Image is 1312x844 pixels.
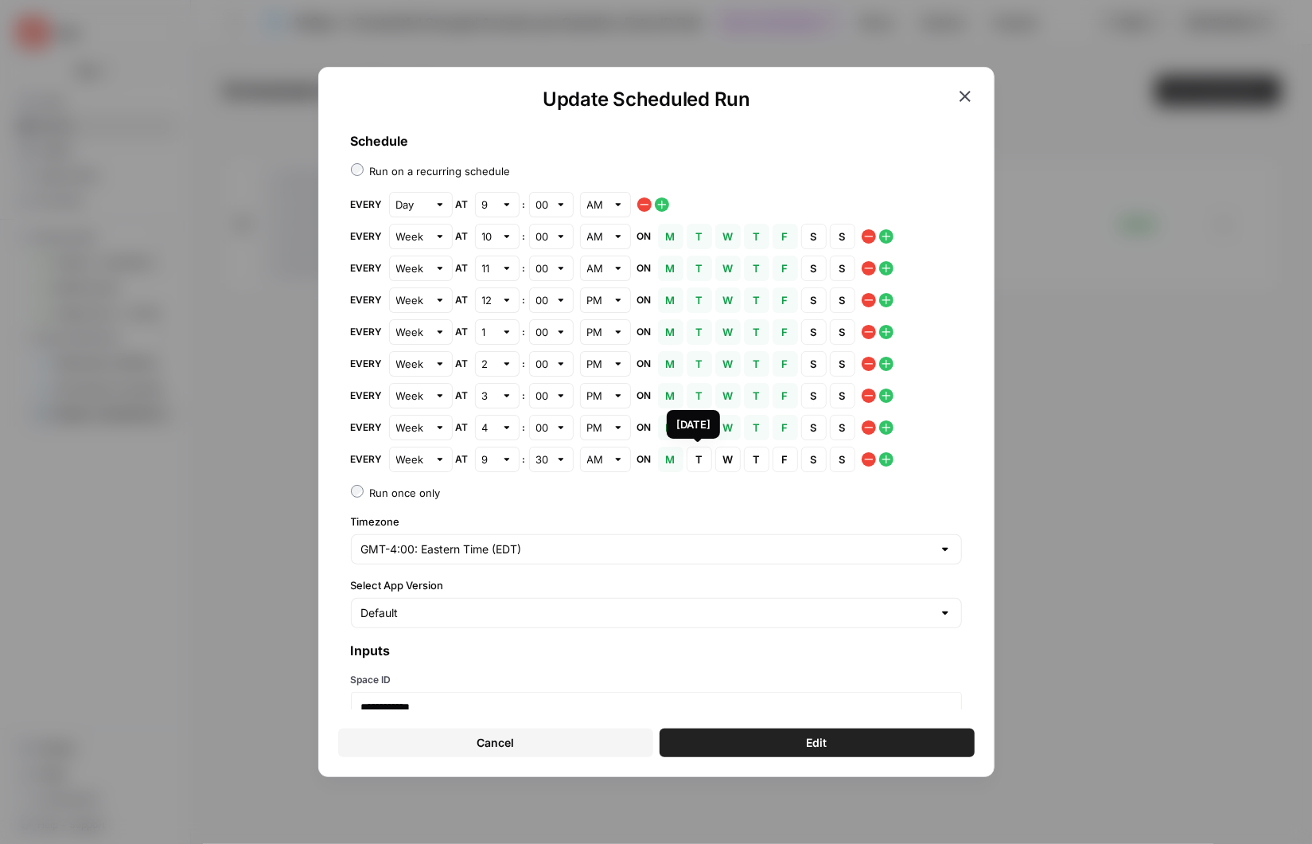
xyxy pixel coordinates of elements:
button: M [658,351,683,377]
input: 00 [536,420,549,436]
span: T [752,420,761,436]
input: Week [396,451,428,467]
input: 2 [482,356,495,372]
button: M [658,415,683,440]
input: PM [587,388,606,404]
span: S [838,292,847,308]
span: : [523,261,526,275]
input: Week [396,292,428,308]
button: F [773,256,798,281]
button: F [773,383,798,408]
span: W [723,388,733,404]
input: Week [396,420,428,436]
input: 4 [482,420,495,436]
button: W [715,256,741,281]
span: S [809,356,819,372]
span: T [752,356,761,372]
span: F [781,260,790,276]
span: S [838,420,847,436]
button: S [830,287,855,313]
button: M [658,319,683,345]
span: M [666,420,675,436]
span: Every [351,293,383,307]
span: T [752,451,761,467]
span: S [838,324,847,340]
span: Every [351,389,383,403]
span: F [781,324,790,340]
button: T [687,447,712,472]
span: Every [351,229,383,244]
span: at [456,389,469,403]
input: 11 [482,260,495,276]
button: T [744,383,769,408]
button: T [744,447,769,472]
button: T [687,224,712,249]
input: 00 [536,388,549,404]
button: M [658,447,683,472]
span: S [809,324,819,340]
button: S [801,224,827,249]
span: F [781,388,790,404]
span: : [523,389,526,403]
span: T [695,229,704,244]
span: : [523,325,526,339]
button: W [715,224,741,249]
span: on [637,325,652,339]
span: S [809,229,819,244]
span: T [752,229,761,244]
button: T [744,287,769,313]
button: T [687,383,712,408]
span: T [752,292,761,308]
span: Edit [807,735,827,751]
span: on [637,261,652,275]
button: S [801,287,827,313]
input: 00 [536,324,549,340]
span: T [752,260,761,276]
input: Week [396,388,428,404]
input: 00 [536,197,549,213]
span: W [723,292,733,308]
span: T [695,451,704,467]
span: S [838,388,847,404]
span: at [456,229,469,244]
label: Select App Version [351,577,962,593]
button: S [830,319,855,345]
h1: Update Scheduled Run [338,87,956,112]
span: Every [351,357,383,371]
div: Run on a recurring schedule [370,163,511,179]
input: AM [587,229,606,244]
input: 30 [536,451,549,467]
span: M [666,324,675,340]
span: on [637,452,652,467]
label: Space ID [351,673,962,687]
button: S [801,256,827,281]
input: 00 [536,260,549,276]
button: T [744,415,769,440]
span: F [781,292,790,308]
span: Cancel [477,735,514,751]
span: S [838,356,847,372]
button: T [744,351,769,377]
button: W [715,383,741,408]
span: at [456,293,469,307]
span: : [523,420,526,435]
button: S [830,256,855,281]
span: at [456,420,469,435]
span: F [781,229,790,244]
span: at [456,452,469,467]
span: at [456,357,469,371]
button: T [744,319,769,345]
span: on [637,389,652,403]
input: PM [587,292,606,308]
button: F [773,287,798,313]
span: S [809,451,819,467]
button: S [801,319,827,345]
button: T [744,224,769,249]
span: W [723,229,733,244]
input: 3 [482,388,495,404]
input: GMT-4:00: Eastern Time (EDT) [361,541,932,557]
span: T [695,356,704,372]
button: T [744,256,769,281]
span: Every [351,197,383,212]
button: T [687,351,712,377]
